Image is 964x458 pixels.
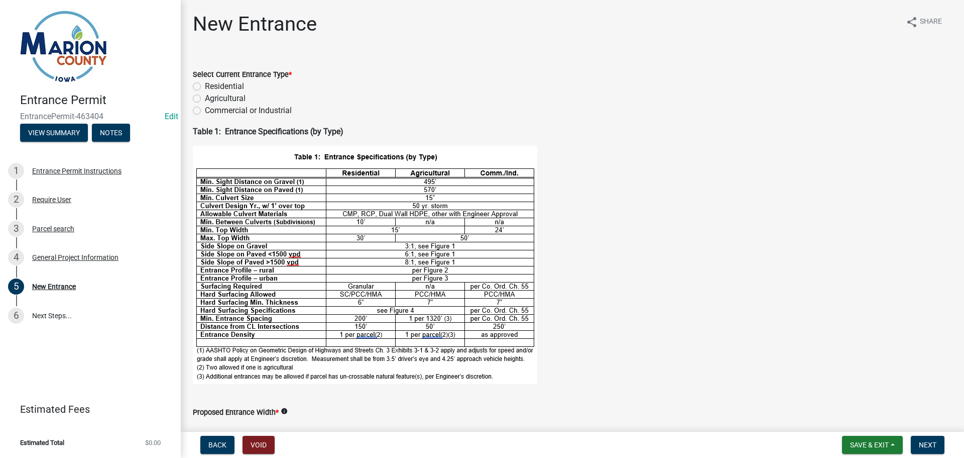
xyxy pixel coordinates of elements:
img: Marion County, Iowa [20,11,107,82]
div: 6 [8,308,24,324]
div: 1 [8,163,24,179]
span: Next [919,441,936,449]
button: shareShare [898,12,950,32]
div: 4 [8,249,24,265]
button: Back [200,436,234,454]
button: Notes [92,124,130,142]
wm-modal-confirm: Summary [20,129,88,137]
label: Proposed Entrance Width [193,409,279,416]
div: 5 [8,279,24,295]
i: share [906,16,918,28]
a: Estimated Fees [8,399,165,419]
label: Residential [205,80,244,93]
wm-modal-confirm: Notes [92,129,130,137]
a: Edit [165,112,178,121]
div: New Entrance [32,283,76,290]
span: EntrancePermit-463404 [20,112,161,121]
div: General Project Information [32,254,118,261]
span: Share [920,16,942,28]
button: Void [243,436,275,454]
span: $0.00 [145,439,161,446]
label: Agricultural [205,93,246,105]
span: Save & Exit [850,441,889,449]
div: Entrance Permit Instructions [32,167,122,174]
div: 3 [8,221,24,237]
wm-modal-confirm: Edit Application Number [165,112,178,121]
span: Estimated Total [20,439,64,446]
label: Select Current Entrance Type [193,71,292,78]
i: info [281,408,288,415]
button: View Summary [20,124,88,142]
div: Require User [32,196,71,203]
button: Save & Exit [842,436,903,454]
div: 2 [8,192,24,208]
img: image_b3d506c5-955a-40c7-83f7-409828b8a337.png [193,146,537,384]
div: Parcel search [32,225,74,232]
label: Commercial or Industrial [205,105,292,117]
strong: Table 1: Entrance Specifications (by Type) [193,127,343,136]
h4: Entrance Permit [20,93,173,108]
h1: New Entrance [193,12,317,36]
span: Back [208,441,226,449]
button: Next [911,436,944,454]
